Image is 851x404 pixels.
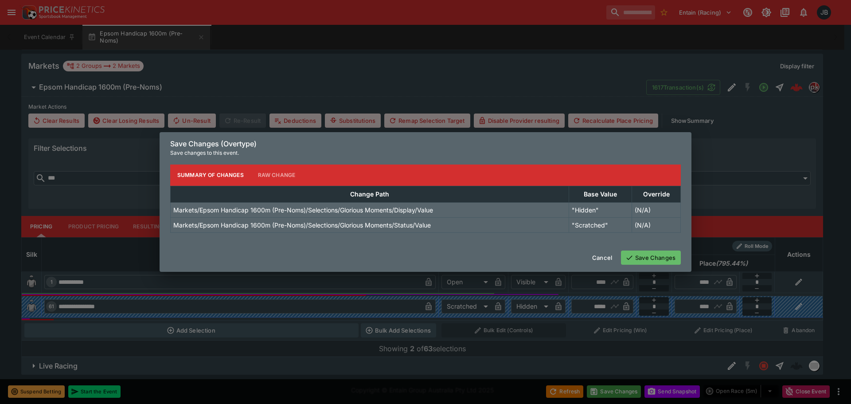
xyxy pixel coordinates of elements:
p: Markets/Epsom Handicap 1600m (Pre-Noms)/Selections/Glorious Moments/Status/Value [173,220,431,230]
th: Change Path [171,186,569,202]
td: (N/A) [632,202,681,217]
td: "Scratched" [569,217,632,232]
p: Markets/Epsom Handicap 1600m (Pre-Noms)/Selections/Glorious Moments/Display/Value [173,205,433,215]
h6: Save Changes (Overtype) [170,139,681,149]
th: Base Value [569,186,632,202]
th: Override [632,186,681,202]
button: Raw Change [251,165,303,186]
button: Save Changes [621,251,681,265]
button: Cancel [587,251,617,265]
p: Save changes to this event. [170,149,681,157]
td: (N/A) [632,217,681,232]
td: "Hidden" [569,202,632,217]
button: Summary of Changes [170,165,251,186]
